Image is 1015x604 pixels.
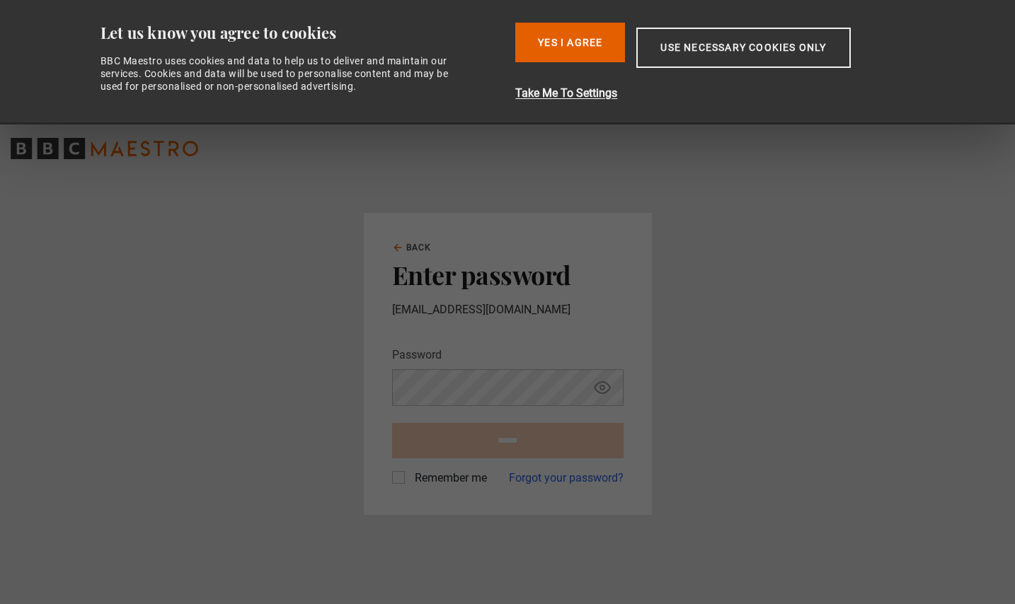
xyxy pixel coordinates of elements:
[409,470,487,487] label: Remember me
[392,260,624,289] h2: Enter password
[590,376,614,400] button: Show password
[515,85,925,102] button: Take Me To Settings
[515,23,625,62] button: Yes I Agree
[101,54,464,93] div: BBC Maestro uses cookies and data to help us to deliver and maintain our services. Cookies and da...
[392,241,432,254] a: Back
[636,28,850,68] button: Use necessary cookies only
[406,241,432,254] span: Back
[392,347,442,364] label: Password
[11,138,198,159] svg: BBC Maestro
[392,301,624,318] p: [EMAIL_ADDRESS][DOMAIN_NAME]
[101,23,505,43] div: Let us know you agree to cookies
[509,470,624,487] a: Forgot your password?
